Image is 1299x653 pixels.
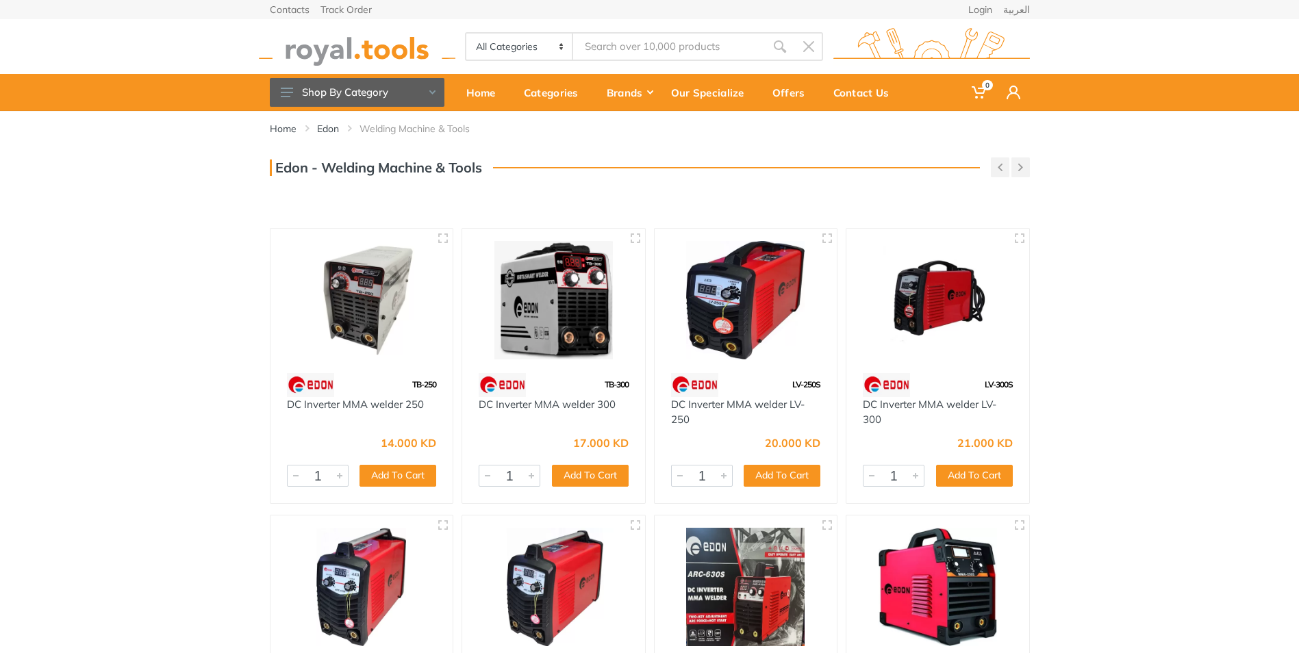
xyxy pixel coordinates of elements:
[962,74,997,111] a: 0
[1003,5,1030,14] a: العربية
[573,32,765,61] input: Site search
[283,528,441,646] img: Royal Tools - DC Inverter MMA Welder 400S
[360,465,436,487] button: Add To Cart
[763,78,824,107] div: Offers
[671,373,718,397] img: 112.webp
[597,78,661,107] div: Brands
[968,5,992,14] a: Login
[824,74,908,111] a: Contact Us
[259,28,455,66] img: royal.tools Logo
[573,437,629,448] div: 17.000 KD
[859,528,1017,646] img: Royal Tools - WELDING MACHINE 250A MMA
[475,528,633,646] img: Royal Tools - WELDING MACHINE 500S
[605,379,629,389] span: TB-300
[466,34,574,60] select: Category
[792,379,820,389] span: LV-250S
[661,74,763,111] a: Our Specialize
[661,78,763,107] div: Our Specialize
[514,74,597,111] a: Categories
[479,398,616,411] a: DC Inverter MMA welder 300
[270,122,297,136] a: Home
[270,5,310,14] a: Contacts
[552,465,629,487] button: Add To Cart
[287,373,334,397] img: 112.webp
[744,465,820,487] button: Add To Cart
[457,78,514,107] div: Home
[863,373,910,397] img: 112.webp
[412,379,436,389] span: TB-250
[982,80,993,90] span: 0
[457,74,514,111] a: Home
[859,241,1017,359] img: Royal Tools - DC Inverter MMA welder LV-300
[270,78,444,107] button: Shop By Category
[360,122,470,136] a: Welding Machine & Tools
[957,437,1013,448] div: 21.000 KD
[667,241,825,359] img: Royal Tools - DC Inverter MMA welder LV-250
[287,398,424,411] a: DC Inverter MMA welder 250
[283,241,441,359] img: Royal Tools - DC Inverter MMA welder 250
[824,78,908,107] div: Contact Us
[320,5,372,14] a: Track Order
[765,437,820,448] div: 20.000 KD
[936,465,1013,487] button: Add To Cart
[514,78,597,107] div: Categories
[985,379,1013,389] span: LV-300S
[381,437,436,448] div: 14.000 KD
[863,398,996,426] a: DC Inverter MMA welder LV-300
[475,241,633,359] img: Royal Tools - DC Inverter MMA welder 300
[671,398,805,426] a: DC Inverter MMA welder LV-250
[270,159,482,176] h3: Edon - Welding Machine & Tools
[763,74,824,111] a: Offers
[667,528,825,646] img: Royal Tools - DC Inverter MMA Welder 630S
[317,122,339,136] a: Edon
[833,28,1030,66] img: royal.tools Logo
[270,122,1030,136] nav: breadcrumb
[479,373,526,397] img: 112.webp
